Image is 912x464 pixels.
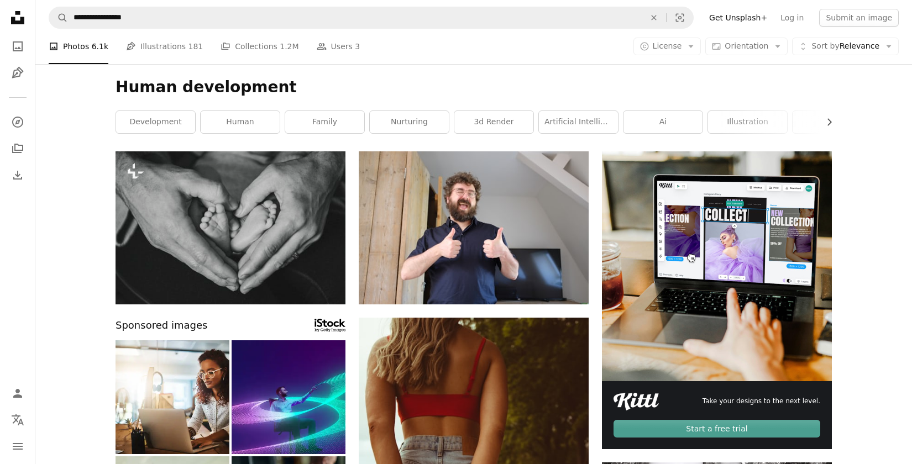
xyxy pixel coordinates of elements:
[232,340,345,454] img: Two professionals in formal attire examine and interact with flowing digital wave on colorful bac...
[703,397,820,406] span: Take your designs to the next level.
[201,111,280,133] a: human
[116,111,195,133] a: development
[359,151,589,304] img: a man with a beard giving a thumbs up
[811,41,879,52] span: Relevance
[49,7,694,29] form: Find visuals sitewide
[221,29,298,64] a: Collections 1.2M
[285,111,364,133] a: family
[454,111,533,133] a: 3d render
[7,435,29,457] button: Menu
[7,409,29,431] button: Language
[614,420,820,437] div: Start a free trial
[7,35,29,57] a: Photos
[7,62,29,84] a: Illustrations
[793,111,872,133] a: parent
[602,151,832,381] img: file-1719664959749-d56c4ff96871image
[792,38,899,55] button: Sort byRelevance
[667,7,693,28] button: Visual search
[280,40,298,52] span: 1.2M
[116,318,207,334] span: Sponsored images
[7,164,29,186] a: Download History
[623,111,703,133] a: ai
[539,111,618,133] a: artificial intelligence
[126,29,203,64] a: Illustrations 181
[653,41,682,50] span: License
[116,151,345,304] img: Father and baby forming a heart shape
[602,151,832,449] a: Take your designs to the next level.Start a free trial
[614,393,659,410] img: file-1711049718225-ad48364186d3image
[116,77,832,97] h1: Human development
[359,223,589,233] a: a man with a beard giving a thumbs up
[819,111,832,133] button: scroll list to the right
[370,111,449,133] a: nurturing
[116,223,345,233] a: Father and baby forming a heart shape
[811,41,839,50] span: Sort by
[642,7,666,28] button: Clear
[7,138,29,160] a: Collections
[7,111,29,133] a: Explore
[355,40,360,52] span: 3
[317,29,360,64] a: Users 3
[705,38,788,55] button: Orientation
[725,41,768,50] span: Orientation
[49,7,68,28] button: Search Unsplash
[708,111,787,133] a: illustration
[819,9,899,27] button: Submit an image
[116,340,229,454] img: She gets it done whatever the hour
[774,9,810,27] a: Log in
[633,38,701,55] button: License
[188,40,203,52] span: 181
[7,382,29,404] a: Log in / Sign up
[703,9,774,27] a: Get Unsplash+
